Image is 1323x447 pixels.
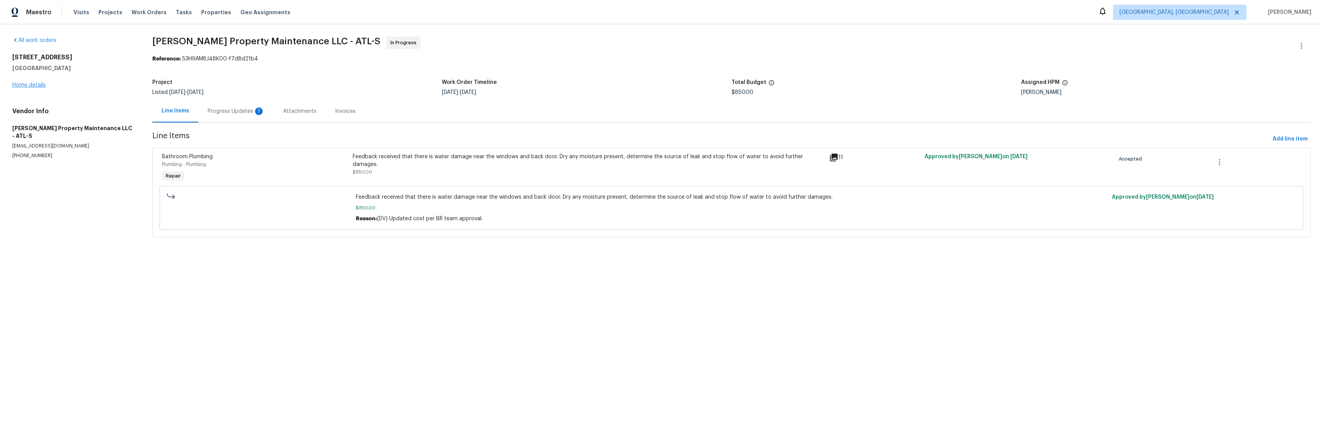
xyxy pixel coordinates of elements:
[169,90,203,95] span: -
[176,10,192,15] span: Tasks
[353,170,372,174] span: $850.00
[26,8,52,16] span: Maestro
[152,80,172,85] h5: Project
[460,90,476,95] span: [DATE]
[1112,194,1214,200] span: Approved by [PERSON_NAME] on
[1062,80,1068,90] span: The hpm assigned to this work order.
[12,54,134,61] h2: [STREET_ADDRESS]
[12,107,134,115] h4: Vendor Info
[208,107,265,115] div: Progress Updates
[1119,155,1145,163] span: Accepted
[152,37,380,46] span: [PERSON_NAME] Property Maintenance LLC - ATL-S
[187,90,203,95] span: [DATE]
[768,80,775,90] span: The total cost of line items that have been proposed by Opendoor. This sum includes line items th...
[201,8,231,16] span: Properties
[169,90,185,95] span: [DATE]
[132,8,167,16] span: Work Orders
[255,107,263,115] div: 1
[163,172,184,180] span: Repair
[152,56,181,62] b: Reference:
[1010,154,1028,159] span: [DATE]
[1021,90,1311,95] div: [PERSON_NAME]
[442,80,497,85] h5: Work Order Timeline
[377,216,483,221] span: (DV) Updated cost per BR team approval.
[731,80,766,85] h5: Total Budget
[12,124,134,140] h5: [PERSON_NAME] Property Maintenance LLC - ATL-S
[162,107,189,115] div: Line Items
[1021,80,1060,85] h5: Assigned HPM
[356,193,1107,201] span: Feedback received that there is water damage near the windows and back door. Dry any moisture pre...
[335,107,356,115] div: Invoices
[283,107,317,115] div: Attachments
[12,143,134,149] p: [EMAIL_ADDRESS][DOMAIN_NAME]
[1273,134,1308,144] span: Add line item
[829,153,920,162] div: 11
[925,154,1028,159] span: Approved by [PERSON_NAME] on
[356,216,377,221] span: Reason:
[356,204,1107,212] span: $850.00
[353,153,825,168] div: Feedback received that there is water damage near the windows and back door. Dry any moisture pre...
[152,55,1311,63] div: 53H9AM8J48K00-f7d8d21b4
[12,64,134,72] h5: [GEOGRAPHIC_DATA]
[12,152,134,159] p: [PHONE_NUMBER]
[442,90,458,95] span: [DATE]
[162,154,213,159] span: Bathroom Plumbing
[73,8,89,16] span: Visits
[442,90,476,95] span: -
[12,82,46,88] a: Home details
[731,90,753,95] span: $850.00
[152,90,203,95] span: Listed
[12,38,56,43] a: All work orders
[1120,8,1229,16] span: [GEOGRAPHIC_DATA], [GEOGRAPHIC_DATA]
[1265,8,1311,16] span: [PERSON_NAME]
[152,132,1270,146] span: Line Items
[240,8,290,16] span: Geo Assignments
[98,8,122,16] span: Projects
[1196,194,1214,200] span: [DATE]
[390,39,420,47] span: In Progress
[162,162,206,167] span: Plumbing - Plumbing
[1270,132,1311,146] button: Add line item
